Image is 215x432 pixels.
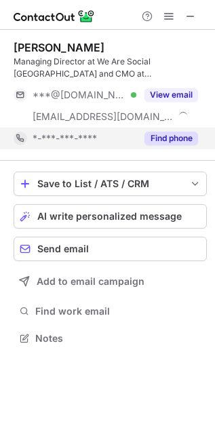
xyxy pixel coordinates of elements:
[33,89,126,101] span: ***@[DOMAIN_NAME]
[14,172,207,196] button: save-profile-one-click
[14,56,207,80] div: Managing Director at We Are Social [GEOGRAPHIC_DATA] and CMO at [GEOGRAPHIC_DATA]
[14,237,207,261] button: Send email
[14,329,207,348] button: Notes
[14,41,104,54] div: [PERSON_NAME]
[37,178,183,189] div: Save to List / ATS / CRM
[144,132,198,145] button: Reveal Button
[37,276,144,287] span: Add to email campaign
[14,8,95,24] img: ContactOut v5.3.10
[33,111,174,123] span: [EMAIL_ADDRESS][DOMAIN_NAME]
[144,88,198,102] button: Reveal Button
[35,305,201,317] span: Find work email
[37,211,182,222] span: AI write personalized message
[14,302,207,321] button: Find work email
[14,269,207,294] button: Add to email campaign
[37,243,89,254] span: Send email
[35,332,201,345] span: Notes
[14,204,207,229] button: AI write personalized message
